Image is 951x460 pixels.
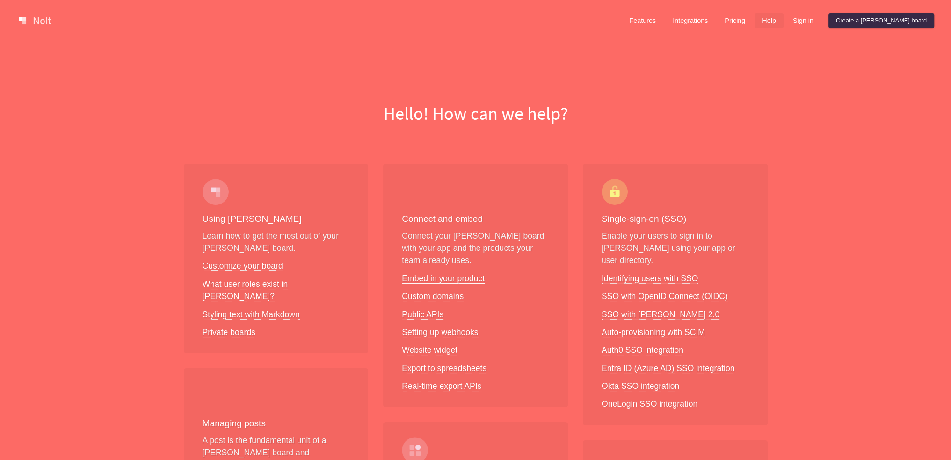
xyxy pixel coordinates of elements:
a: Website widget [402,345,457,355]
p: Connect your [PERSON_NAME] board with your app and the products your team already uses. [402,230,549,267]
a: Customize your board [203,261,283,271]
p: Enable your users to sign in to [PERSON_NAME] using your app or user directory. [602,230,749,267]
a: Sign in [785,13,821,28]
a: Help [755,13,784,28]
a: Features [622,13,663,28]
a: Embed in your product [402,274,485,284]
a: SSO with [PERSON_NAME] 2.0 [602,310,719,320]
a: Export to spreadsheets [402,364,486,373]
a: Okta SSO integration [602,381,679,391]
a: Public APIs [402,310,443,320]
a: Private boards [203,328,255,337]
a: Styling text with Markdown [203,310,300,320]
a: Auth0 SSO integration [602,345,683,355]
a: Setting up webhooks [402,328,478,337]
a: Auto-provisioning with SCIM [602,328,705,337]
h3: Managing posts [203,417,350,431]
a: Real-time export APIs [402,381,481,391]
p: Learn how to get the most out of your [PERSON_NAME] board. [203,230,350,255]
a: Integrations [665,13,715,28]
h3: Connect and embed [402,212,549,226]
a: Identifying users with SSO [602,274,698,284]
a: Custom domains [402,292,464,301]
h3: Single-sign-on (SSO) [602,212,749,226]
a: OneLogin SSO integration [602,399,697,409]
h3: Using [PERSON_NAME] [203,212,350,226]
a: Pricing [717,13,753,28]
a: SSO with OpenID Connect (OIDC) [602,292,728,301]
h1: Hello! How can we help? [7,101,944,126]
a: What user roles exist in [PERSON_NAME]? [203,279,288,301]
a: Create a [PERSON_NAME] board [828,13,934,28]
a: Entra ID (Azure AD) SSO integration [602,364,735,373]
